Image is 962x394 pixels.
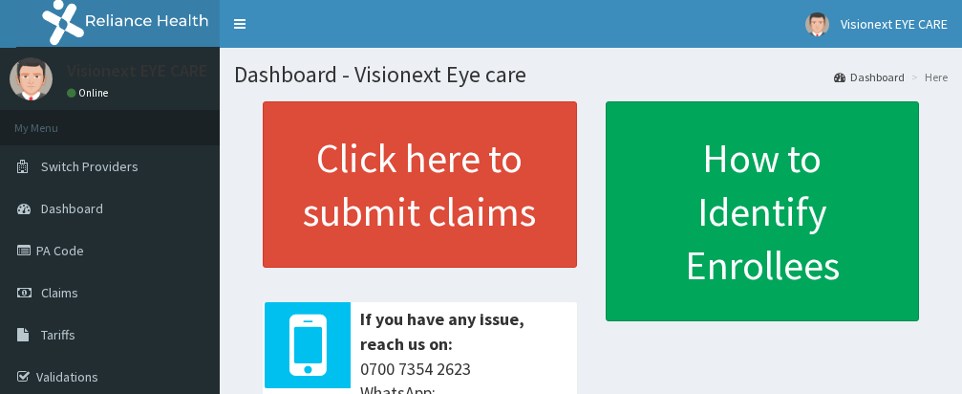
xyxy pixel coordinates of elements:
[67,86,113,99] a: Online
[834,69,905,85] a: Dashboard
[41,326,75,343] span: Tariffs
[41,158,139,175] span: Switch Providers
[360,308,524,355] b: If you have any issue, reach us on:
[907,69,948,85] li: Here
[606,101,920,321] a: How to Identify Enrollees
[234,62,948,87] h1: Dashboard - Visionext Eye care
[263,101,577,268] a: Click here to submit claims
[67,62,207,79] p: Visionext EYE CARE
[41,284,78,301] span: Claims
[805,12,829,36] img: User Image
[841,15,948,33] span: Visionext EYE CARE
[10,57,53,100] img: User Image
[41,200,103,217] span: Dashboard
